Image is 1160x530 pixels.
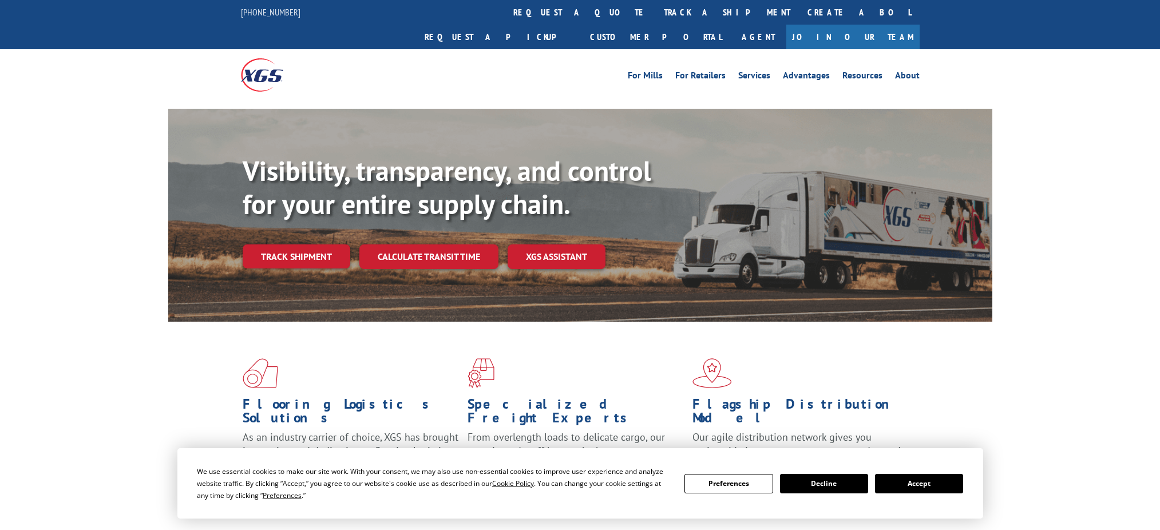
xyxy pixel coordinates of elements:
[263,491,302,500] span: Preferences
[492,478,534,488] span: Cookie Policy
[581,25,730,49] a: Customer Portal
[730,25,786,49] a: Agent
[416,25,581,49] a: Request a pickup
[692,430,903,457] span: Our agile distribution network gives you nationwide inventory management on demand.
[675,71,726,84] a: For Retailers
[241,6,300,18] a: [PHONE_NUMBER]
[508,244,605,269] a: XGS ASSISTANT
[786,25,920,49] a: Join Our Team
[692,397,909,430] h1: Flagship Distribution Model
[628,71,663,84] a: For Mills
[243,430,458,471] span: As an industry carrier of choice, XGS has brought innovation and dedication to flooring logistics...
[875,474,963,493] button: Accept
[243,397,459,430] h1: Flooring Logistics Solutions
[243,358,278,388] img: xgs-icon-total-supply-chain-intelligence-red
[177,448,983,519] div: Cookie Consent Prompt
[684,474,773,493] button: Preferences
[780,474,868,493] button: Decline
[468,397,684,430] h1: Specialized Freight Experts
[692,358,732,388] img: xgs-icon-flagship-distribution-model-red
[783,71,830,84] a: Advantages
[243,153,651,222] b: Visibility, transparency, and control for your entire supply chain.
[468,358,494,388] img: xgs-icon-focused-on-flooring-red
[468,430,684,481] p: From overlength loads to delicate cargo, our experienced staff knows the best way to move your fr...
[197,465,671,501] div: We use essential cookies to make our site work. With your consent, we may also use non-essential ...
[243,244,350,268] a: Track shipment
[842,71,882,84] a: Resources
[738,71,770,84] a: Services
[895,71,920,84] a: About
[359,244,498,269] a: Calculate transit time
